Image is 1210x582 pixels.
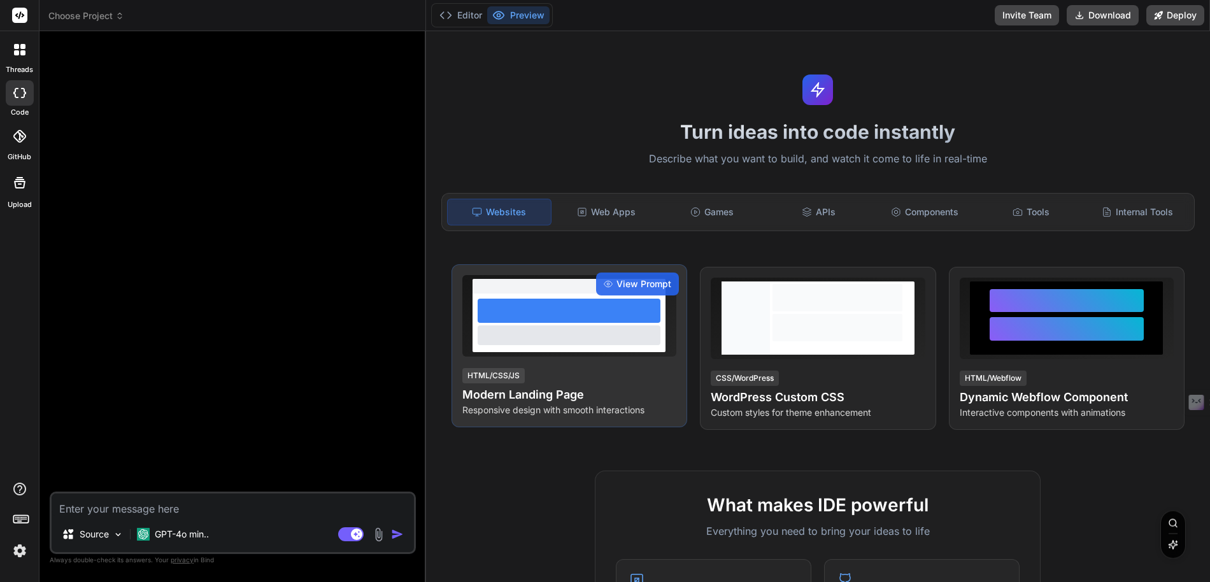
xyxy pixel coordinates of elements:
[155,528,209,541] p: GPT-4o min..
[616,523,1020,539] p: Everything you need to bring your ideas to life
[434,151,1202,167] p: Describe what you want to build, and watch it come to life in real-time
[8,199,32,210] label: Upload
[391,528,404,541] img: icon
[462,386,676,404] h4: Modern Landing Page
[80,528,109,541] p: Source
[462,368,525,383] div: HTML/CSS/JS
[1085,199,1189,225] div: Internal Tools
[711,388,925,406] h4: WordPress Custom CSS
[11,107,29,118] label: code
[434,6,487,24] button: Editor
[462,404,676,416] p: Responsive design with smooth interactions
[960,406,1174,419] p: Interactive components with animations
[711,371,779,386] div: CSS/WordPress
[50,554,416,566] p: Always double-check its answers. Your in Bind
[554,199,658,225] div: Web Apps
[960,371,1027,386] div: HTML/Webflow
[979,199,1083,225] div: Tools
[1146,5,1204,25] button: Deploy
[995,5,1059,25] button: Invite Team
[434,120,1202,143] h1: Turn ideas into code instantly
[371,527,386,542] img: attachment
[1067,5,1139,25] button: Download
[9,540,31,562] img: settings
[767,199,871,225] div: APIs
[960,388,1174,406] h4: Dynamic Webflow Component
[48,10,124,22] span: Choose Project
[6,64,33,75] label: threads
[660,199,764,225] div: Games
[873,199,977,225] div: Components
[137,528,150,541] img: GPT-4o mini
[616,278,671,290] span: View Prompt
[616,492,1020,518] h2: What makes IDE powerful
[8,152,31,162] label: GitHub
[447,199,552,225] div: Websites
[711,406,925,419] p: Custom styles for theme enhancement
[113,529,124,540] img: Pick Models
[171,556,194,564] span: privacy
[487,6,550,24] button: Preview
